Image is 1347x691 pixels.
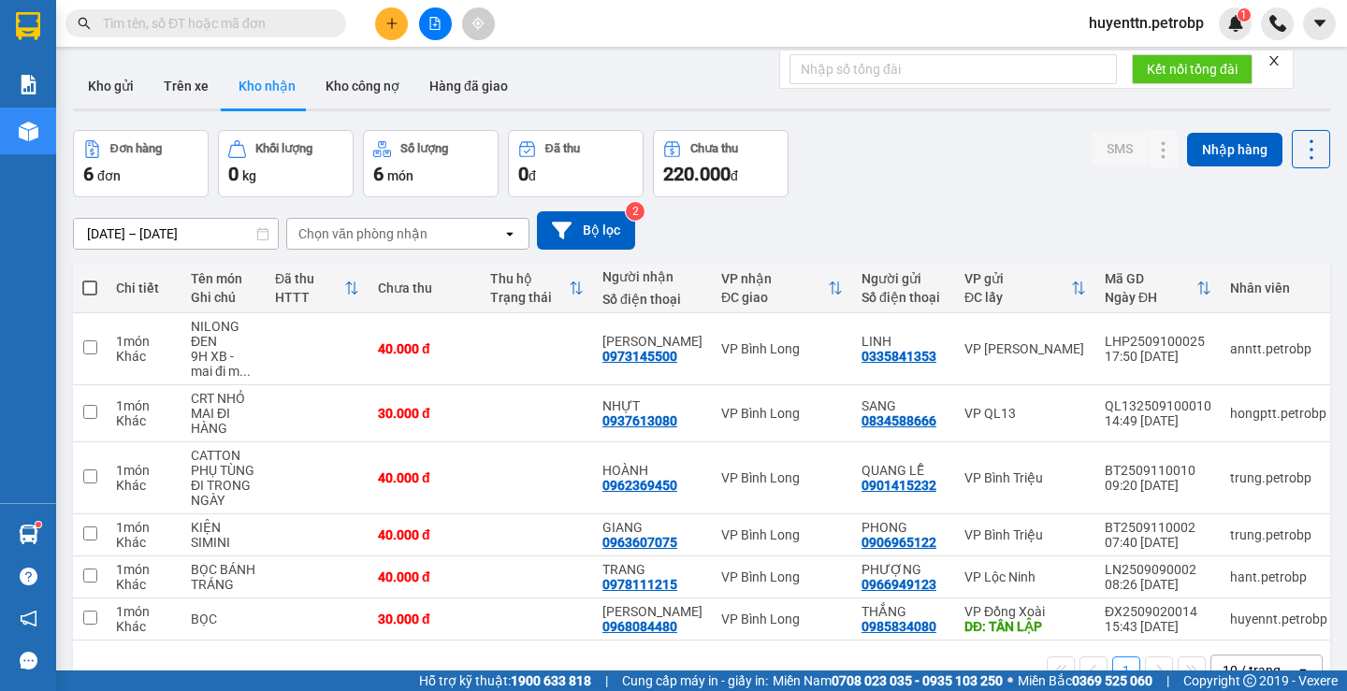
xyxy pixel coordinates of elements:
[731,168,738,183] span: đ
[373,163,384,185] span: 6
[721,290,828,305] div: ĐC giao
[275,271,344,286] div: Đã thu
[1296,663,1311,678] svg: open
[1166,670,1169,691] span: |
[964,569,1086,584] div: VP Lộc Ninh
[103,13,324,34] input: Tìm tên, số ĐT hoặc mã đơn
[1269,15,1286,32] img: phone-icon
[508,130,644,197] button: Đã thu0đ
[462,7,495,40] button: aim
[653,130,789,197] button: Chưa thu220.000đ
[1223,661,1281,680] div: 10 / trang
[602,334,702,349] div: CHỊ TRINH
[19,122,38,141] img: warehouse-icon
[191,271,256,286] div: Tên món
[191,290,256,305] div: Ghi chú
[20,610,37,627] span: notification
[116,478,172,493] div: Khác
[955,264,1095,313] th: Toggle SortBy
[378,527,471,542] div: 40.000 đ
[1238,8,1251,22] sup: 1
[964,527,1086,542] div: VP Bình Triệu
[789,54,1117,84] input: Nhập số tổng đài
[378,341,471,356] div: 40.000 đ
[690,142,738,155] div: Chưa thu
[191,478,256,508] div: ĐI TRONG NGÀY
[862,398,946,413] div: SANG
[862,290,946,305] div: Số điện thoại
[1018,670,1152,691] span: Miền Bắc
[537,211,635,250] button: Bộ lọc
[1105,478,1211,493] div: 09:20 [DATE]
[1187,133,1282,166] button: Nhập hàng
[602,577,677,592] div: 0978111215
[1105,290,1196,305] div: Ngày ĐH
[20,652,37,669] span: message
[110,142,162,155] div: Đơn hàng
[964,341,1086,356] div: VP [PERSON_NAME]
[712,264,852,313] th: Toggle SortBy
[964,406,1086,421] div: VP QL13
[862,562,946,577] div: PHƯỢNG
[602,398,702,413] div: NHỰT
[721,406,843,421] div: VP Bình Long
[518,163,529,185] span: 0
[1105,398,1211,413] div: QL132509100010
[311,64,414,108] button: Kho công nợ
[862,604,946,619] div: THẮNG
[1105,271,1196,286] div: Mã GD
[191,349,256,379] div: 9H XB - mai đi mai nhận
[1230,612,1327,626] div: huyennt.petrobp
[73,130,209,197] button: Đơn hàng6đơn
[36,522,41,527] sup: 1
[529,168,536,183] span: đ
[1092,132,1148,166] button: SMS
[1105,562,1211,577] div: LN2509090002
[116,334,172,349] div: 1 món
[502,226,517,241] svg: open
[490,290,569,305] div: Trạng thái
[266,264,369,313] th: Toggle SortBy
[964,604,1086,619] div: VP Đồng Xoài
[116,619,172,634] div: Khác
[721,612,843,626] div: VP Bình Long
[602,535,677,550] div: 0963607075
[378,470,471,485] div: 40.000 đ
[1230,406,1327,421] div: hongptt.petrobp
[378,569,471,584] div: 40.000 đ
[862,577,936,592] div: 0966949123
[862,463,946,478] div: QUANG LỄ
[1230,569,1327,584] div: hant.petrobp
[1105,413,1211,428] div: 14:49 [DATE]
[511,673,591,688] strong: 1900 633 818
[1230,281,1327,295] div: Nhân viên
[602,463,702,478] div: HOÀNH
[862,271,946,286] div: Người gửi
[1267,54,1281,67] span: close
[83,163,94,185] span: 6
[255,142,312,155] div: Khối lượng
[1095,264,1221,313] th: Toggle SortBy
[602,604,702,619] div: ANH HÙNG
[116,349,172,364] div: Khác
[1105,604,1211,619] div: ĐX2509020014
[1240,8,1247,22] span: 1
[375,7,408,40] button: plus
[191,391,256,406] div: CRT NHỎ
[116,398,172,413] div: 1 món
[378,406,471,421] div: 30.000 đ
[191,562,256,592] div: BỌC BÁNH TRÁNG
[1303,7,1336,40] button: caret-down
[116,281,172,295] div: Chi tiết
[1105,463,1211,478] div: BT2509110010
[19,75,38,94] img: solution-icon
[490,271,569,286] div: Thu hộ
[1311,15,1328,32] span: caret-down
[20,568,37,585] span: question-circle
[832,673,1003,688] strong: 0708 023 035 - 0935 103 250
[602,619,677,634] div: 0968084480
[622,670,768,691] span: Cung cấp máy in - giấy in:
[1105,334,1211,349] div: LHP2509100025
[862,349,936,364] div: 0335841353
[602,413,677,428] div: 0937613080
